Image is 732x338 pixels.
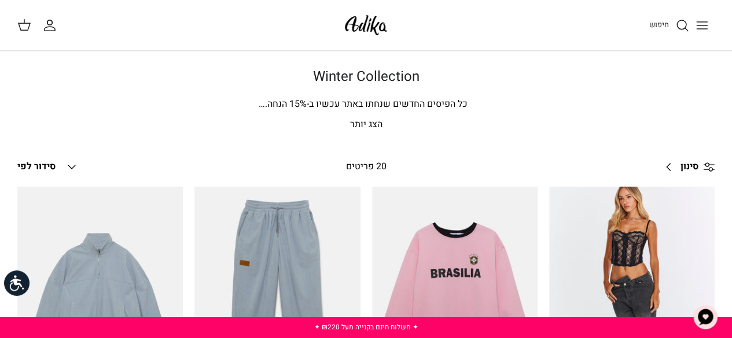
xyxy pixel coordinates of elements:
[289,97,300,111] span: 15
[649,19,669,30] span: חיפוש
[17,154,79,180] button: סידור לפי
[657,153,715,181] a: סינון
[280,159,452,174] div: 20 פריטים
[314,322,418,332] a: ✦ משלוח חינם בקנייה מעל ₪220 ✦
[17,117,715,132] p: הצג יותר
[341,12,391,39] img: Adika IL
[649,18,689,32] a: חיפוש
[689,13,715,38] button: Toggle menu
[43,18,61,32] a: החשבון שלי
[307,97,468,111] span: כל הפיסים החדשים שנחתו באתר עכשיו ב-
[17,69,715,86] h1: Winter Collection
[688,300,723,335] button: צ'אט
[680,159,698,174] span: סינון
[17,159,56,173] span: סידור לפי
[259,97,307,111] span: % הנחה.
